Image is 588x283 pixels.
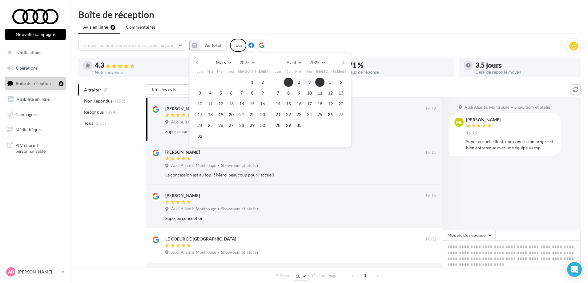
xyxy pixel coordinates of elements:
[216,121,225,130] button: 26
[315,110,324,119] button: 25
[442,230,496,241] button: Modèle de réponse
[305,99,314,108] button: 17
[216,60,226,65] span: Mars
[360,271,370,281] span: 1
[165,128,397,135] div: Super accueil client, une concession propre et bien entretenue avec une équipe au top.
[248,88,257,98] button: 8
[237,88,246,98] button: 7
[237,121,246,130] button: 28
[84,109,104,115] span: Répondus
[4,93,67,106] a: Visibilité en ligne
[293,272,308,281] button: 10
[425,237,437,242] span: 16:02
[16,65,38,71] span: Opérations
[15,127,41,132] span: Médiathèque
[227,121,236,130] button: 27
[165,215,397,221] div: Superbe conception !
[146,84,207,95] button: Tous les avis
[17,96,50,102] span: Visibilité en ligne
[294,110,304,119] button: 23
[475,62,576,69] div: 3,5 jours
[258,99,267,108] button: 16
[284,58,304,67] button: Avril
[83,42,175,48] span: Choisir un point de vente ou un code magasin
[348,70,449,74] div: Taux de réponse
[171,206,259,212] span: Audi Aliantis Montrouge • Showroom et atelier
[315,78,324,87] button: 4
[16,81,51,86] span: Boîte de réception
[336,78,345,87] button: 6
[456,119,462,125] span: ML
[189,40,227,51] button: Au total
[258,121,267,130] button: 30
[466,118,501,122] div: [PERSON_NAME]
[216,99,225,108] button: 12
[294,121,304,130] button: 30
[240,60,250,65] span: 2025
[315,69,346,74] span: [PERSON_NAME]
[273,99,283,108] button: 14
[165,192,200,199] div: [PERSON_NAME]
[285,69,292,74] span: Mar
[312,273,337,279] span: résultats/page
[284,78,293,87] button: 1
[307,58,327,67] button: 2025
[315,88,324,98] button: 11
[228,69,234,74] span: Jeu
[309,60,320,65] span: 2025
[425,193,437,199] span: 16:15
[216,88,225,98] button: 5
[206,99,215,108] button: 11
[284,99,293,108] button: 15
[305,88,314,98] button: 10
[8,269,14,275] span: AB
[284,88,293,98] button: 8
[206,121,215,130] button: 25
[4,123,67,136] a: Médiathèque
[165,236,236,242] div: LE COEUR DE [GEOGRAPHIC_DATA]
[165,172,397,178] div: La concession est au top !! Merci beaucoup pour l’accueil
[337,69,344,74] span: Dim
[348,62,449,69] div: 71 %
[275,69,281,74] span: Lun
[15,111,38,117] span: Campagnes
[206,88,215,98] button: 4
[305,110,314,119] button: 24
[171,163,259,168] span: Audi Aliantis Montrouge • Showroom et atelier
[259,69,266,74] span: Dim
[294,99,304,108] button: 16
[273,121,283,130] button: 28
[294,78,304,87] button: 2
[287,60,296,65] span: Avril
[248,78,257,87] button: 1
[213,58,233,67] button: Mars
[567,262,582,277] div: Open Intercom Messenger
[206,110,215,119] button: 18
[258,88,267,98] button: 9
[4,108,67,121] a: Campagnes
[227,99,236,108] button: 13
[4,62,67,75] a: Opérations
[195,99,204,108] button: 10
[248,121,257,130] button: 29
[326,110,335,119] button: 26
[475,70,576,74] div: Délai de réponse moyen
[326,99,335,108] button: 19
[336,88,345,98] button: 13
[276,273,289,279] span: Afficher
[284,110,293,119] button: 22
[4,77,67,90] a: Boîte de réception8
[237,99,246,108] button: 14
[305,78,314,87] button: 3
[294,88,304,98] button: 9
[336,110,345,119] button: 27
[425,150,437,155] span: 16:15
[171,250,259,255] span: Audi Aliantis Montrouge • Showroom et atelier
[18,269,59,275] p: [PERSON_NAME]
[165,106,200,112] div: [PERSON_NAME]
[216,110,225,119] button: 19
[227,110,236,119] button: 20
[4,139,67,157] a: PLV et print personnalisable
[237,110,246,119] button: 21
